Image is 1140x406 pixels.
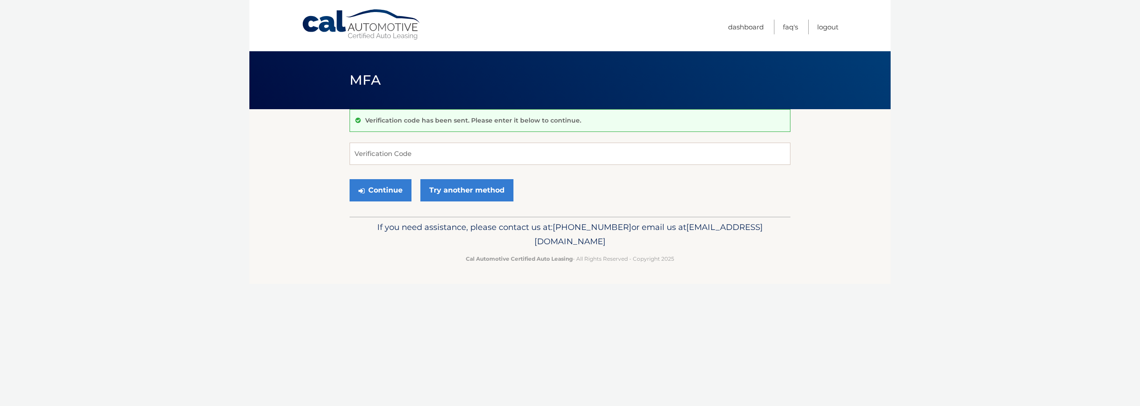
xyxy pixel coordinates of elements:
[783,20,798,34] a: FAQ's
[355,220,785,249] p: If you need assistance, please contact us at: or email us at
[301,9,422,41] a: Cal Automotive
[553,222,631,232] span: [PHONE_NUMBER]
[728,20,764,34] a: Dashboard
[350,143,790,165] input: Verification Code
[355,254,785,263] p: - All Rights Reserved - Copyright 2025
[350,179,411,201] button: Continue
[466,255,573,262] strong: Cal Automotive Certified Auto Leasing
[350,72,381,88] span: MFA
[365,116,581,124] p: Verification code has been sent. Please enter it below to continue.
[420,179,513,201] a: Try another method
[817,20,839,34] a: Logout
[534,222,763,246] span: [EMAIL_ADDRESS][DOMAIN_NAME]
